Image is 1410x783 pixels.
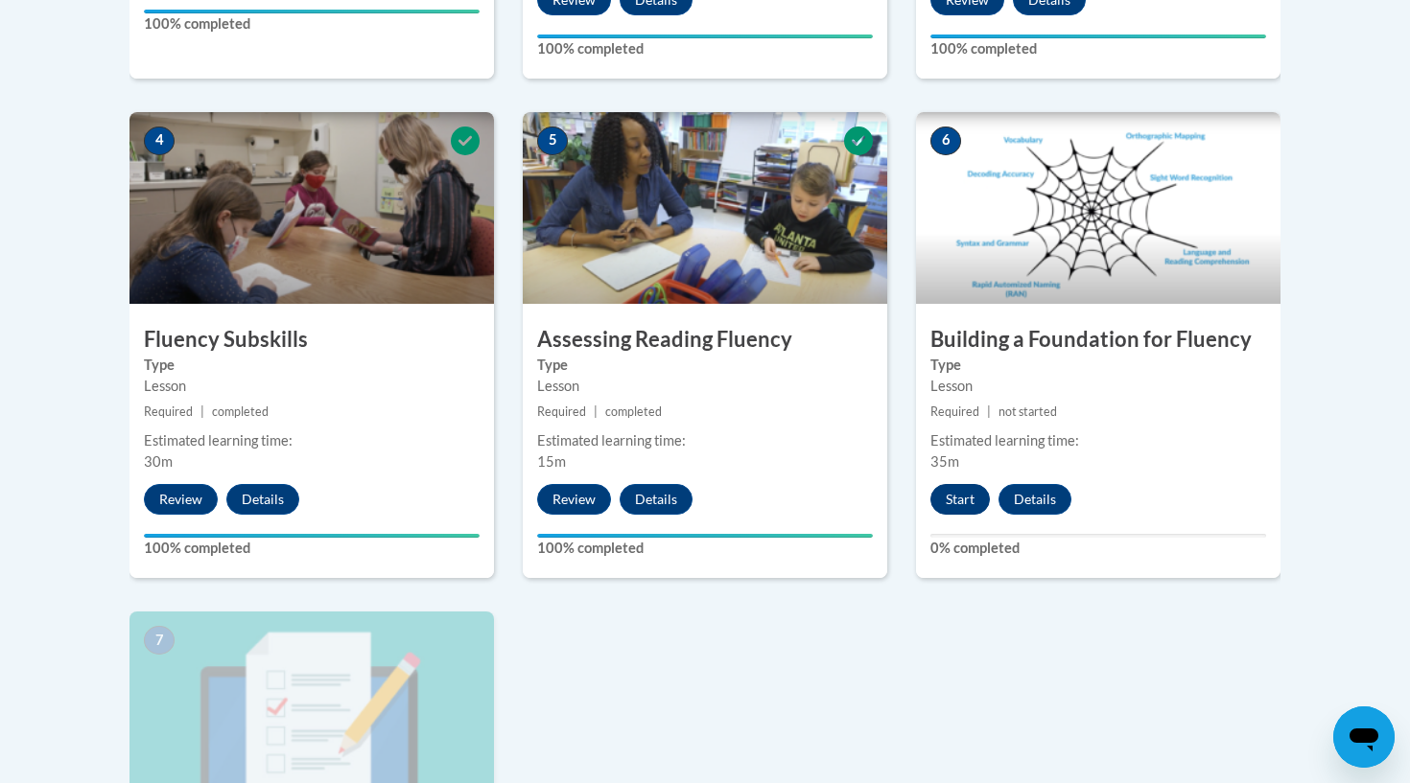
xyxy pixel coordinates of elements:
span: 30m [144,453,173,470]
span: Required [930,404,979,419]
div: Lesson [144,376,480,397]
div: Your progress [537,534,873,538]
span: 7 [144,626,175,655]
div: Estimated learning time: [537,430,873,451]
label: 100% completed [537,38,873,59]
span: | [987,404,991,419]
label: 100% completed [930,38,1266,59]
span: | [200,404,204,419]
label: 100% completed [144,13,480,35]
label: Type [144,355,480,376]
span: completed [212,404,269,419]
div: Lesson [930,376,1266,397]
div: Your progress [537,35,873,38]
button: Review [537,484,611,515]
h3: Fluency Subskills [129,325,494,355]
span: 35m [930,453,959,470]
span: 6 [930,127,961,155]
img: Course Image [129,112,494,304]
label: 100% completed [537,538,873,559]
button: Details [999,484,1071,515]
h3: Assessing Reading Fluency [523,325,887,355]
iframe: Button to launch messaging window [1333,706,1395,768]
img: Course Image [916,112,1281,304]
button: Details [620,484,693,515]
div: Lesson [537,376,873,397]
span: 15m [537,453,566,470]
div: Your progress [930,35,1266,38]
div: Estimated learning time: [144,430,480,451]
label: 0% completed [930,538,1266,559]
span: not started [999,404,1057,419]
label: Type [537,355,873,376]
label: 100% completed [144,538,480,559]
button: Details [226,484,299,515]
div: Your progress [144,10,480,13]
div: Estimated learning time: [930,430,1266,451]
span: | [594,404,598,419]
button: Review [144,484,218,515]
span: Required [144,404,193,419]
span: completed [605,404,662,419]
label: Type [930,355,1266,376]
span: Required [537,404,586,419]
div: Your progress [144,534,480,538]
span: 5 [537,127,568,155]
img: Course Image [523,112,887,304]
span: 4 [144,127,175,155]
h3: Building a Foundation for Fluency [916,325,1281,355]
button: Start [930,484,990,515]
